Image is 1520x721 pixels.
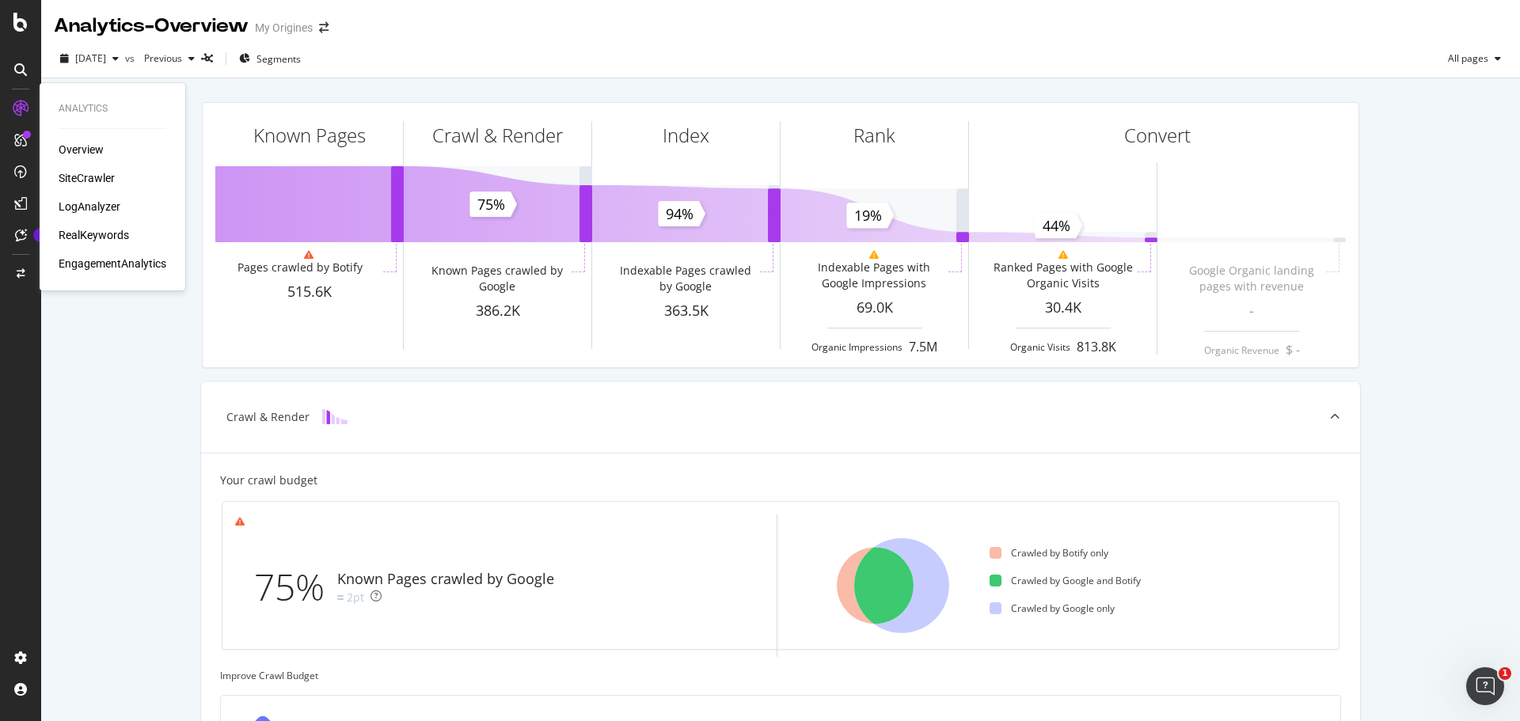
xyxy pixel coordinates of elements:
div: 7.5M [909,338,937,356]
button: All pages [1442,46,1507,71]
button: Previous [138,46,201,71]
div: 2pt [347,590,364,605]
span: 1 [1499,667,1511,680]
div: Known Pages [253,122,366,149]
div: arrow-right-arrow-left [319,22,329,33]
span: Previous [138,51,182,65]
div: My Origines [255,20,313,36]
div: Rank [853,122,895,149]
div: Indexable Pages with Google Impressions [803,260,944,291]
div: Crawled by Botify only [990,546,1108,560]
div: Known Pages crawled by Google [337,569,554,590]
a: SiteCrawler [59,170,115,186]
div: Crawl & Render [432,122,563,149]
span: Segments [256,52,301,66]
div: Improve Crawl Budget [220,669,1341,682]
div: 515.6K [215,282,403,302]
span: All pages [1442,51,1488,65]
div: 69.0K [781,298,968,318]
div: Known Pages crawled by Google [426,263,568,294]
img: block-icon [322,409,348,424]
span: vs [125,51,138,65]
span: 2025 Sep. 2nd [75,51,106,65]
button: Segments [233,46,307,71]
div: 363.5K [592,301,780,321]
div: Analytics - Overview [54,13,249,40]
img: Equal [337,595,344,600]
div: Crawled by Google only [990,601,1115,615]
div: Your crawl budget [220,472,317,488]
div: Index [663,122,709,149]
div: Pages crawled by Botify [237,260,363,275]
button: [DATE] [54,46,125,71]
div: Crawled by Google and Botify [990,574,1141,587]
a: RealKeywords [59,227,129,243]
iframe: Intercom live chat [1466,667,1504,705]
a: Overview [59,142,104,157]
a: LogAnalyzer [59,199,120,214]
div: Organic Impressions [811,340,902,354]
div: Tooltip anchor [33,228,47,242]
div: Indexable Pages crawled by Google [614,263,756,294]
div: Analytics [59,102,166,116]
div: Crawl & Render [226,409,310,425]
div: 75% [254,561,337,613]
a: EngagementAnalytics [59,256,166,271]
div: 386.2K [404,301,591,321]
